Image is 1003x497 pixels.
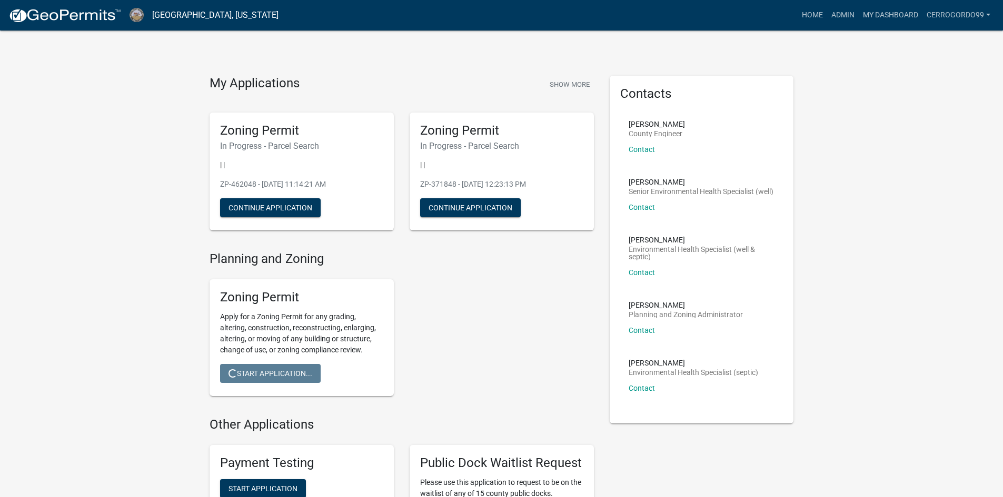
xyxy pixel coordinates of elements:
[629,384,655,392] a: Contact
[220,198,321,217] button: Continue Application
[629,311,743,318] p: Planning and Zoning Administrator
[220,311,383,356] p: Apply for a Zoning Permit for any grading, altering, construction, reconstructing, enlarging, alt...
[130,8,144,22] img: Cerro Gordo County, Iowa
[629,236,775,244] p: [PERSON_NAME]
[220,141,383,151] h6: In Progress - Parcel Search
[220,290,383,305] h5: Zoning Permit
[210,417,594,432] h4: Other Applications
[629,178,773,186] p: [PERSON_NAME]
[420,198,521,217] button: Continue Application
[629,120,685,128] p: [PERSON_NAME]
[629,130,685,137] p: County Engineer
[420,159,583,170] p: | |
[220,159,383,170] p: | |
[629,359,758,367] p: [PERSON_NAME]
[629,369,758,376] p: Environmental Health Specialist (septic)
[827,5,859,25] a: Admin
[220,123,383,138] h5: Zoning Permit
[629,301,743,309] p: [PERSON_NAME]
[629,188,773,195] p: Senior Environmental Health Specialist (well)
[229,484,297,492] span: Start Application
[798,5,827,25] a: Home
[420,455,583,471] h5: Public Dock Waitlist Request
[620,86,783,102] h5: Contacts
[210,251,594,267] h4: Planning and Zoning
[229,369,312,378] span: Start Application...
[220,364,321,383] button: Start Application...
[420,123,583,138] h5: Zoning Permit
[545,76,594,93] button: Show More
[629,268,655,277] a: Contact
[629,246,775,260] p: Environmental Health Specialist (well & septic)
[629,203,655,211] a: Contact
[152,6,279,24] a: [GEOGRAPHIC_DATA], [US_STATE]
[220,455,383,471] h5: Payment Testing
[420,141,583,151] h6: In Progress - Parcel Search
[859,5,922,25] a: My Dashboard
[629,145,655,154] a: Contact
[629,326,655,334] a: Contact
[922,5,995,25] a: Cerrogordo99
[220,179,383,190] p: ZP-462048 - [DATE] 11:14:21 AM
[210,76,300,92] h4: My Applications
[420,179,583,190] p: ZP-371848 - [DATE] 12:23:13 PM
